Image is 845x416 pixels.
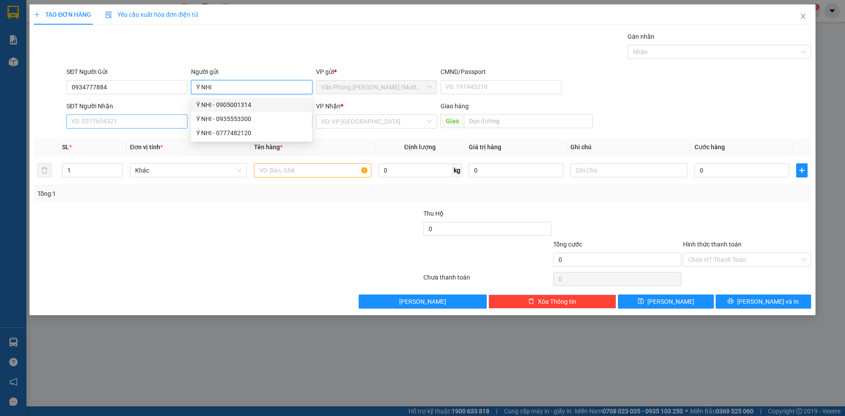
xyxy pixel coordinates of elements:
div: Ý NHI - 0905001314 [191,98,312,112]
span: printer [727,298,734,305]
img: icon [105,11,112,18]
span: Đơn vị tính [130,144,163,151]
input: VD: Bàn, Ghế [254,163,371,177]
span: save [638,298,644,305]
div: SĐT Người Nhận [66,101,187,111]
span: VP Nhận [316,103,341,110]
label: Gán nhãn [628,33,654,40]
span: Giá trị hàng [469,144,501,151]
span: Văn Phòng Trần Phú (Mường Thanh) [321,81,432,94]
span: [PERSON_NAME] [647,297,694,306]
span: Tên hàng [254,144,283,151]
span: close [800,13,807,20]
span: plus [797,167,807,174]
div: Ý NHI - 0935553300 [191,112,312,126]
button: printer[PERSON_NAME] và In [716,295,811,309]
button: delete [37,163,51,177]
span: TẠO ĐƠN HÀNG [34,11,91,18]
input: Dọc đường [464,114,593,128]
div: Ý NHI - 0935553300 [196,114,307,124]
button: deleteXóa Thông tin [489,295,617,309]
button: [PERSON_NAME] [359,295,487,309]
span: Cước hàng [694,144,725,151]
span: Thu Hộ [423,210,444,217]
div: VP gửi [316,67,437,77]
span: SL [62,144,69,151]
div: CMND/Passport [441,67,562,77]
span: Giao [441,114,464,128]
span: Giao hàng [441,103,469,110]
div: Ý NHI - 0777482120 [191,126,312,140]
div: Ý NHI - 0777482120 [196,128,307,138]
span: Yêu cầu xuất hóa đơn điện tử [105,11,198,18]
span: Tổng cước [553,241,582,248]
span: [PERSON_NAME] [399,297,446,306]
th: Ghi chú [567,139,691,156]
div: Người gửi [191,67,312,77]
input: 0 [469,163,563,177]
button: save[PERSON_NAME] [618,295,713,309]
button: Close [791,4,816,29]
span: Khác [135,164,242,177]
div: Tổng: 1 [37,189,326,199]
span: Xóa Thông tin [538,297,576,306]
span: kg [453,163,462,177]
span: [PERSON_NAME] và In [737,297,799,306]
label: Hình thức thanh toán [683,241,742,248]
span: plus [34,11,40,18]
div: Ý NHI - 0905001314 [196,100,307,110]
div: Chưa thanh toán [422,272,552,288]
input: Ghi Chú [570,163,687,177]
button: plus [796,163,808,177]
span: Định lượng [404,144,436,151]
div: SĐT Người Gửi [66,67,187,77]
span: delete [528,298,534,305]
